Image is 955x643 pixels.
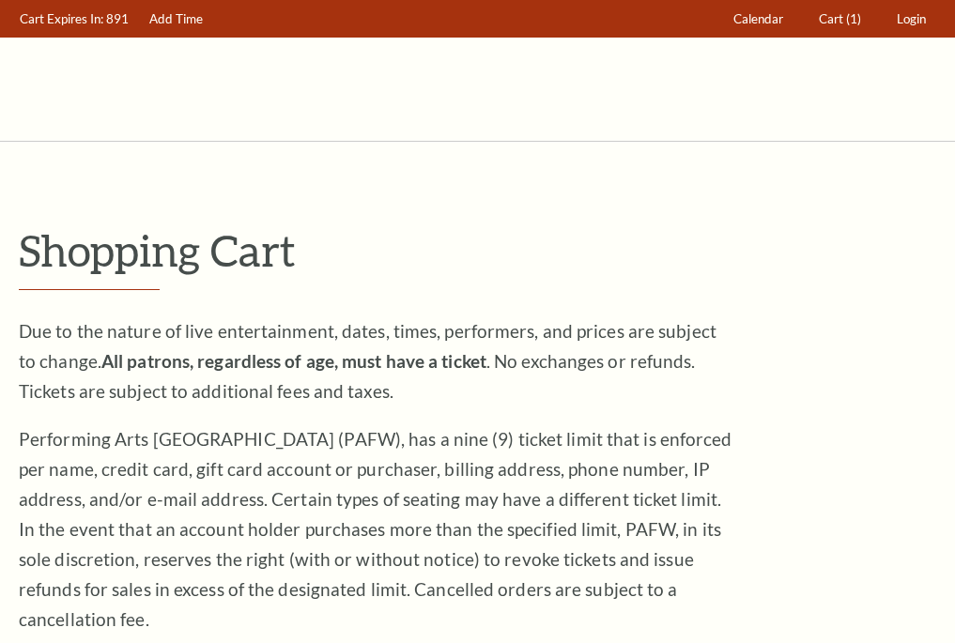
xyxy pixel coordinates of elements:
[19,424,732,635] p: Performing Arts [GEOGRAPHIC_DATA] (PAFW), has a nine (9) ticket limit that is enforced per name, ...
[810,1,870,38] a: Cart (1)
[101,350,486,372] strong: All patrons, regardless of age, must have a ticket
[733,11,783,26] span: Calendar
[141,1,212,38] a: Add Time
[846,11,861,26] span: (1)
[888,1,935,38] a: Login
[819,11,843,26] span: Cart
[19,226,936,274] p: Shopping Cart
[725,1,793,38] a: Calendar
[19,320,716,402] span: Due to the nature of live entertainment, dates, times, performers, and prices are subject to chan...
[20,11,103,26] span: Cart Expires In:
[897,11,926,26] span: Login
[106,11,129,26] span: 891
